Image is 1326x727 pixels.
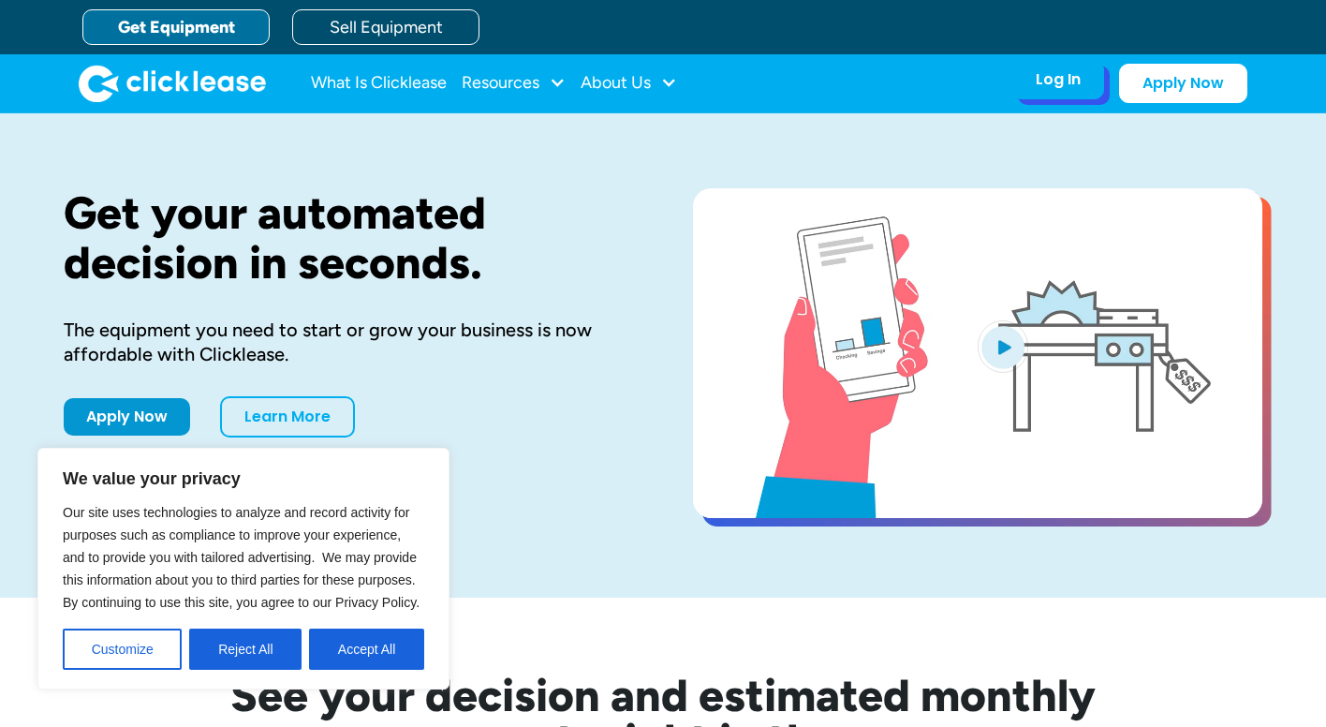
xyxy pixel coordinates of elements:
[292,9,479,45] a: Sell Equipment
[1036,70,1081,89] div: Log In
[79,65,266,102] img: Clicklease logo
[79,65,266,102] a: home
[220,396,355,438] a: Learn More
[581,65,677,102] div: About Us
[1119,64,1247,103] a: Apply Now
[63,467,424,490] p: We value your privacy
[189,629,302,670] button: Reject All
[462,65,566,102] div: Resources
[309,629,424,670] button: Accept All
[64,318,633,366] div: The equipment you need to start or grow your business is now affordable with Clicklease.
[37,448,449,690] div: We value your privacy
[978,320,1028,373] img: Blue play button logo on a light blue circular background
[311,65,447,102] a: What Is Clicklease
[63,629,182,670] button: Customize
[64,188,633,288] h1: Get your automated decision in seconds.
[82,9,270,45] a: Get Equipment
[693,188,1262,518] a: open lightbox
[64,398,190,436] a: Apply Now
[63,505,420,610] span: Our site uses technologies to analyze and record activity for purposes such as compliance to impr...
